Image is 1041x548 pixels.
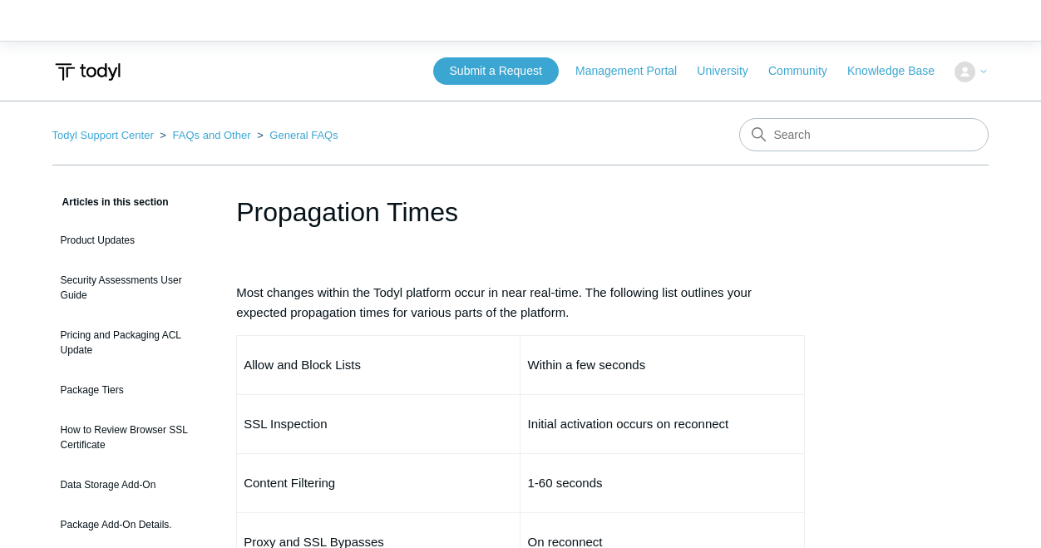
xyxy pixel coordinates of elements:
p: Content Filtering [244,473,513,493]
a: Security Assessments User Guide [52,264,212,311]
p: Within a few seconds [527,355,797,375]
a: University [697,62,764,80]
span: Articles in this section [52,196,169,208]
li: Todyl Support Center [52,129,157,141]
input: Search [739,118,989,151]
a: FAQs and Other [173,129,251,141]
p: Most changes within the Todyl platform occur in near real-time. The following list outlines your ... [236,283,805,323]
a: Data Storage Add-On [52,469,212,501]
li: General FAQs [254,129,338,141]
a: Knowledge Base [847,62,951,80]
a: Submit a Request [433,57,559,85]
a: Pricing and Packaging ACL Update [52,319,212,366]
td: 1-60 seconds [520,454,804,513]
td: Initial activation occurs on reconnect [520,395,804,454]
h1: Propagation Times [236,192,805,232]
img: Todyl Support Center Help Center home page [52,57,123,87]
a: Todyl Support Center [52,129,154,141]
a: Package Add-On Details. [52,509,212,541]
li: FAQs and Other [156,129,254,141]
a: How to Review Browser SSL Certificate [52,414,212,461]
a: Management Portal [575,62,693,80]
a: Community [768,62,844,80]
td: Allow and Block Lists [237,336,520,395]
a: General FAQs [269,129,338,141]
p: SSL Inspection [244,414,513,434]
a: Product Updates [52,225,212,256]
a: Package Tiers [52,374,212,406]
